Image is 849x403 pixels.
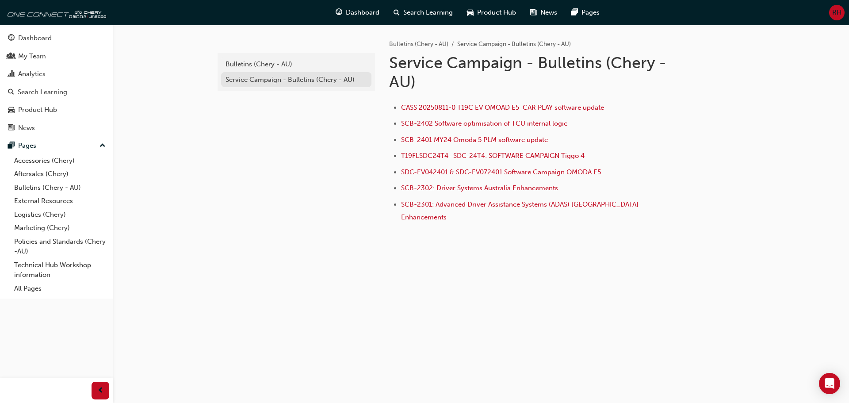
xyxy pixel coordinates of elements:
[4,138,109,154] button: Pages
[4,120,109,136] a: News
[11,282,109,296] a: All Pages
[540,8,557,18] span: News
[401,200,640,221] a: SCB-2301: Advanced Driver Assistance Systems (ADAS) [GEOGRAPHIC_DATA] Enhancements
[523,4,564,22] a: news-iconNews
[18,51,46,61] div: My Team
[829,5,845,20] button: RH
[389,40,448,48] a: Bulletins (Chery - AU)
[221,57,371,72] a: Bulletins (Chery - AU)
[11,221,109,235] a: Marketing (Chery)
[477,8,516,18] span: Product Hub
[8,53,15,61] span: people-icon
[221,72,371,88] a: Service Campaign - Bulletins (Chery - AU)
[401,152,585,160] a: T19FLSDC24T4- SDC-24T4: SOFTWARE CAMPAIGN Tiggo 4
[401,168,601,176] a: SDC-EV042401 & SDC-EV072401 Software Campaign OMODA E5
[18,105,57,115] div: Product Hub
[4,4,106,21] img: oneconnect
[11,154,109,168] a: Accessories (Chery)
[389,53,679,92] h1: Service Campaign - Bulletins (Chery - AU)
[4,66,109,82] a: Analytics
[457,39,571,50] li: Service Campaign - Bulletins (Chery - AU)
[99,140,106,152] span: up-icon
[8,88,14,96] span: search-icon
[832,8,841,18] span: RH
[401,136,548,144] a: SCB-2401 MY24 Omoda 5 PLM software update
[581,8,600,18] span: Pages
[11,235,109,258] a: Policies and Standards (Chery -AU)
[401,119,567,127] a: SCB-2402 Software optimisation of TCU internal logic
[571,7,578,18] span: pages-icon
[819,373,840,394] div: Open Intercom Messenger
[11,208,109,222] a: Logistics (Chery)
[226,75,367,85] div: Service Campaign - Bulletins (Chery - AU)
[8,142,15,150] span: pages-icon
[11,194,109,208] a: External Resources
[4,30,109,46] a: Dashboard
[8,70,15,78] span: chart-icon
[97,385,104,396] span: prev-icon
[8,124,15,132] span: news-icon
[18,123,35,133] div: News
[18,87,67,97] div: Search Learning
[11,258,109,282] a: Technical Hub Workshop information
[4,84,109,100] a: Search Learning
[336,7,342,18] span: guage-icon
[401,104,604,111] a: CASS 20250811-0 T19C EV OMOAD E5 CAR PLAY software update
[394,7,400,18] span: search-icon
[11,181,109,195] a: Bulletins (Chery - AU)
[403,8,453,18] span: Search Learning
[18,141,36,151] div: Pages
[8,35,15,42] span: guage-icon
[564,4,607,22] a: pages-iconPages
[18,33,52,43] div: Dashboard
[4,48,109,65] a: My Team
[11,167,109,181] a: Aftersales (Chery)
[530,7,537,18] span: news-icon
[4,102,109,118] a: Product Hub
[467,7,474,18] span: car-icon
[4,28,109,138] button: DashboardMy TeamAnalyticsSearch LearningProduct HubNews
[460,4,523,22] a: car-iconProduct Hub
[226,59,367,69] div: Bulletins (Chery - AU)
[329,4,386,22] a: guage-iconDashboard
[386,4,460,22] a: search-iconSearch Learning
[8,106,15,114] span: car-icon
[346,8,379,18] span: Dashboard
[401,184,558,192] a: SCB-2302: Driver Systems Australia Enhancements
[18,69,46,79] div: Analytics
